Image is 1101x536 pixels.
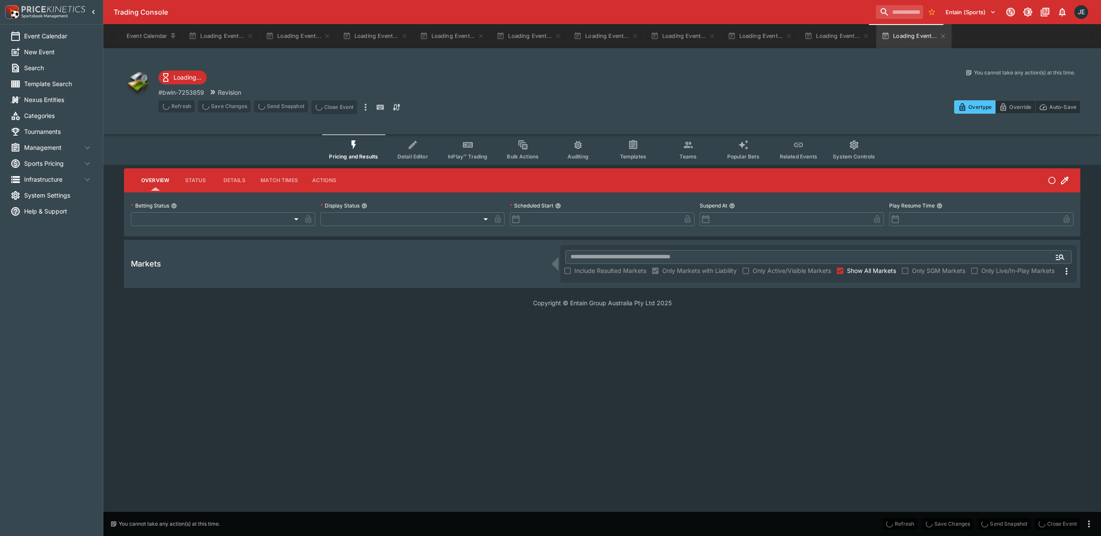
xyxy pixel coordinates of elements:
[833,153,875,160] span: System Controls
[134,170,176,191] button: Overview
[215,170,254,191] button: Details
[415,24,490,48] button: Loading Event...
[925,5,939,19] button: No Bookmarks
[124,69,152,96] img: other.png
[1003,4,1018,20] button: Connected to PK
[700,202,727,209] p: Suspend At
[114,8,872,17] div: Trading Console
[24,207,93,216] span: Help & Support
[24,47,93,56] span: New Event
[103,298,1101,307] p: Copyright © Entain Group Australia Pty Ltd 2025
[727,153,760,160] span: Popular Bets
[753,266,831,275] span: Only Active/Visible Markets
[568,153,589,160] span: Auditing
[22,6,85,12] img: PriceKinetics
[847,266,896,275] span: Show All Markets
[574,266,646,275] span: Include Resulted Markets
[448,153,487,160] span: InPlay™ Trading
[176,170,215,191] button: Status
[24,175,82,184] span: Infrastructure
[1084,519,1094,529] button: more
[912,266,965,275] span: Only SGM Markets
[1037,4,1053,20] button: Documentation
[995,100,1035,114] button: Override
[1054,4,1070,20] button: Notifications
[131,202,169,209] p: Betting Status
[620,153,646,160] span: Templates
[24,63,93,72] span: Search
[968,102,992,112] p: Overtype
[218,88,241,97] p: Revision
[981,266,1054,275] span: Only Live/In-Play Markets
[491,24,567,48] button: Loading Event...
[322,134,882,165] div: Event type filters
[360,100,371,114] button: more
[24,79,93,88] span: Template Search
[22,14,68,18] img: Sportsbook Management
[723,24,798,48] button: Loading Event...
[568,24,644,48] button: Loading Event...
[940,5,1001,19] button: Select Tenant
[1072,3,1091,22] button: James Edlin
[780,153,817,160] span: Related Events
[3,3,20,21] img: PriceKinetics Logo
[261,24,336,48] button: Loading Event...
[24,31,93,40] span: Event Calendar
[24,159,82,168] span: Sports Pricing
[1009,102,1031,112] p: Override
[974,69,1075,77] p: You cannot take any action(s) at this time.
[24,143,82,152] span: Management
[937,203,943,209] button: Play Resume Time
[729,203,735,209] button: Suspend At
[338,24,413,48] button: Loading Event...
[171,203,177,209] button: Betting Status
[1061,266,1072,276] svg: More
[121,24,182,48] button: Event Calendar
[24,95,93,104] span: Nexus Entities
[679,153,697,160] span: Teams
[183,24,259,48] button: Loading Event...
[254,170,305,191] button: Match Times
[954,100,996,114] button: Overtype
[320,202,360,209] p: Display Status
[555,203,561,209] button: Scheduled Start
[876,5,923,19] input: search
[174,73,202,82] p: Loading...
[329,153,378,160] span: Pricing and Results
[119,520,220,528] p: You cannot take any action(s) at this time.
[24,127,93,136] span: Tournaments
[1074,5,1088,19] div: James Edlin
[24,111,93,120] span: Categories
[507,153,539,160] span: Bulk Actions
[889,202,935,209] p: Play Resume Time
[158,88,204,97] p: Copy To Clipboard
[1049,102,1076,112] p: Auto-Save
[1020,4,1036,20] button: Toggle light/dark mode
[131,259,161,269] h5: Markets
[645,24,721,48] button: Loading Event...
[876,24,952,48] button: Loading Event...
[662,266,737,275] span: Only Markets with Liability
[510,202,553,209] p: Scheduled Start
[1035,100,1080,114] button: Auto-Save
[24,191,93,200] span: System Settings
[799,24,875,48] button: Loading Event...
[1052,249,1068,265] button: Open
[305,170,344,191] button: Actions
[954,100,1080,114] div: Start From
[361,203,367,209] button: Display Status
[397,153,428,160] span: Detail Editor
